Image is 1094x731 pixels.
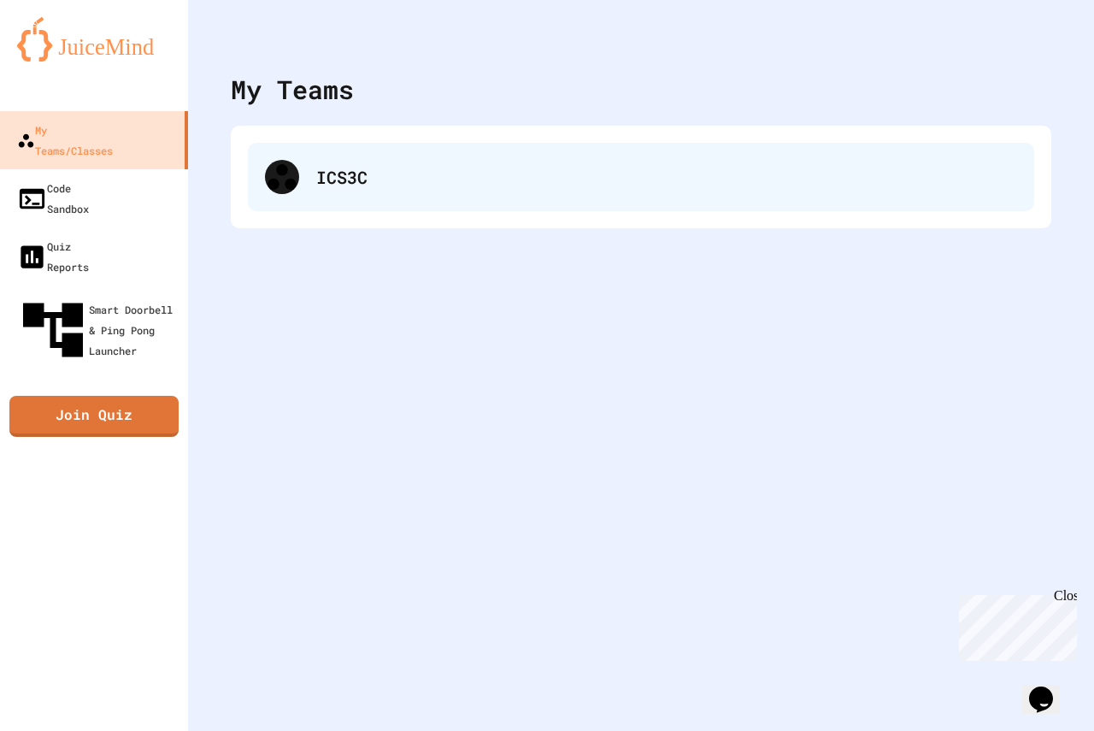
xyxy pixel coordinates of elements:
div: My Teams [231,70,354,109]
div: Chat with us now!Close [7,7,118,109]
div: Smart Doorbell & Ping Pong Launcher [17,294,181,366]
a: Join Quiz [9,396,179,437]
img: logo-orange.svg [17,17,171,62]
div: Quiz Reports [17,236,89,277]
div: Code Sandbox [17,178,89,219]
iframe: chat widget [952,588,1077,661]
iframe: chat widget [1022,663,1077,714]
div: ICS3C [316,164,1017,190]
div: My Teams/Classes [17,120,113,161]
div: ICS3C [248,143,1034,211]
